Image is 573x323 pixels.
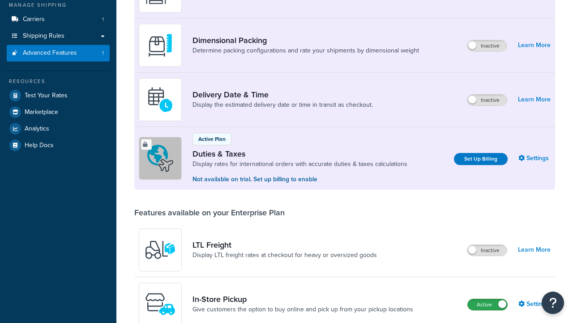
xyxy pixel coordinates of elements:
div: Features available on your Enterprise Plan [134,208,285,218]
a: Learn More [518,244,551,256]
a: Give customers the option to buy online and pick up from your pickup locations [192,305,413,314]
span: Advanced Features [23,49,77,57]
a: Advanced Features1 [7,45,110,61]
a: Settings [518,298,551,310]
img: gfkeb5ejjkALwAAAABJRU5ErkJggg== [145,84,176,115]
li: Advanced Features [7,45,110,61]
img: DTVBYsAAAAAASUVORK5CYII= [145,30,176,61]
a: Shipping Rules [7,28,110,44]
a: Duties & Taxes [192,149,407,159]
span: Help Docs [25,142,54,149]
div: Manage Shipping [7,1,110,9]
span: Carriers [23,16,45,23]
label: Inactive [467,40,507,51]
label: Active [468,299,507,310]
span: 1 [102,49,104,57]
p: Active Plan [198,135,226,143]
a: Set Up Billing [454,153,508,165]
div: Resources [7,78,110,85]
a: Marketplace [7,104,110,120]
li: Carriers [7,11,110,28]
a: Learn More [518,39,551,52]
a: Determine packing configurations and rate your shipments by dimensional weight [192,46,419,55]
a: Test Your Rates [7,87,110,104]
a: LTL Freight [192,240,377,250]
a: Display the estimated delivery date or time in transit as checkout. [192,100,373,109]
a: Learn More [518,93,551,106]
p: Not available on trial. Set up billing to enable [192,175,407,184]
span: Test Your Rates [25,92,68,100]
img: wfgcfpwTIucLEAAAAASUVORK5CYII= [145,288,176,320]
a: Analytics [7,121,110,137]
a: Carriers1 [7,11,110,28]
a: Display rates for international orders with accurate duties & taxes calculations [192,160,407,169]
a: Dimensional Packing [192,35,419,45]
span: Analytics [25,125,49,133]
a: Display LTL freight rates at checkout for heavy or oversized goods [192,251,377,260]
label: Inactive [467,95,507,105]
a: Help Docs [7,137,110,153]
button: Open Resource Center [542,292,564,314]
a: Settings [518,152,551,165]
label: Inactive [467,245,507,256]
span: 1 [102,16,104,23]
a: In-Store Pickup [192,294,413,304]
img: y79ZsPf0fXUFUhFXDzUgf+ktZg5F2+ohG75+v3d2s1D9TjoU8PiyCIluIjV41seZevKCRuEjTPPOKHJsQcmKCXGdfprl3L4q7... [145,234,176,266]
span: Marketplace [25,109,58,116]
span: Shipping Rules [23,32,64,40]
a: Delivery Date & Time [192,90,373,100]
